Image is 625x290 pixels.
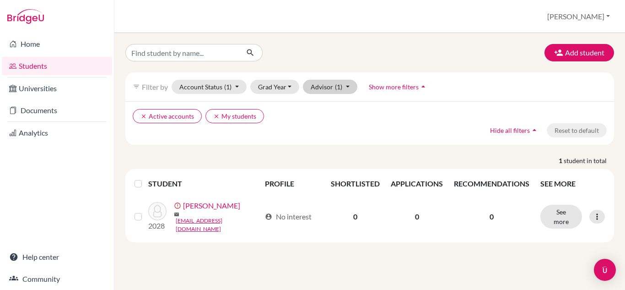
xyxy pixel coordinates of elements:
th: SEE MORE [535,173,610,195]
div: No interest [265,211,312,222]
a: Documents [2,101,112,120]
i: arrow_drop_up [419,82,428,91]
button: clearMy students [205,109,264,123]
span: (1) [224,83,232,91]
a: Community [2,270,112,288]
td: 0 [325,195,385,239]
span: Filter by [142,82,168,91]
span: Show more filters [369,83,419,91]
span: account_circle [265,213,272,220]
button: [PERSON_NAME] [543,8,614,25]
strong: 1 [559,156,564,165]
th: RECOMMENDATIONS [448,173,535,195]
i: clear [140,113,147,120]
a: Analytics [2,124,112,142]
p: 0 [454,211,529,222]
button: See more [540,205,582,229]
i: filter_list [133,83,140,90]
td: 0 [385,195,448,239]
th: SHORTLISTED [325,173,385,195]
button: clearActive accounts [133,109,202,123]
button: Show more filtersarrow_drop_up [361,80,436,94]
button: Hide all filtersarrow_drop_up [482,123,547,137]
button: Account Status(1) [172,80,247,94]
span: student in total [564,156,614,165]
i: clear [213,113,220,120]
a: Students [2,57,112,75]
input: Find student by name... [125,44,239,61]
button: Reset to default [547,123,607,137]
span: error_outline [174,202,183,209]
button: Advisor(1) [303,80,357,94]
a: Home [2,35,112,53]
span: mail [174,212,179,217]
a: Help center [2,248,112,266]
div: Open Intercom Messenger [594,259,616,281]
img: Chen, Anna [148,202,167,220]
p: 2028 [148,220,167,231]
th: PROFILE [259,173,325,195]
i: arrow_drop_up [530,126,539,135]
a: Universities [2,79,112,98]
th: STUDENT [148,173,260,195]
th: APPLICATIONS [385,173,448,195]
a: [EMAIL_ADDRESS][DOMAIN_NAME] [176,217,261,233]
button: Add student [544,44,614,61]
img: Bridge-U [7,9,44,24]
span: (1) [335,83,342,91]
button: Grad Year [250,80,300,94]
a: [PERSON_NAME] [183,200,240,211]
span: Hide all filters [490,126,530,134]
